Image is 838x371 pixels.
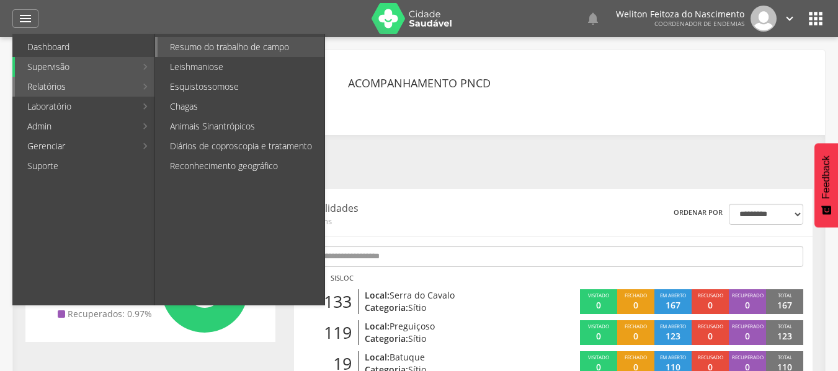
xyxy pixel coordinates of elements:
[586,11,600,26] i: 
[15,97,136,116] a: Laboratório
[814,143,838,227] button: Feedback - Mostrar pesquisa
[698,292,723,299] span: Recusado
[408,333,426,344] span: Sítio
[660,323,686,330] span: Em aberto
[588,323,609,330] span: Visitado
[708,330,713,343] p: 0
[18,11,33,26] i: 
[15,57,136,77] a: Supervisão
[158,97,324,116] a: Chagas
[778,323,792,330] span: Total
[324,321,352,345] span: 119
[777,299,792,312] p: 167
[331,273,354,283] p: Sisloc
[777,330,792,343] p: 123
[783,6,796,32] a: 
[158,116,324,136] a: Animais Sinantrópicos
[732,292,764,299] span: Recuperado
[303,201,516,216] p: Localidades
[348,72,491,94] header: Acompanhamento PNCD
[654,19,744,28] span: Coordenador de Endemias
[15,116,136,136] a: Admin
[821,155,832,199] span: Feedback
[783,12,796,25] i: 
[15,77,136,97] a: Relatórios
[745,330,750,343] p: 0
[365,333,529,345] p: Categoria:
[625,354,647,360] span: Fechado
[586,6,600,32] a: 
[12,9,38,28] a: 
[596,299,601,312] p: 0
[158,156,324,176] a: Reconhecimento geográfico
[390,320,435,332] span: Preguiçoso
[732,354,764,360] span: Recuperado
[158,77,324,97] a: Esquistossomose
[15,136,136,156] a: Gerenciar
[666,330,680,343] p: 123
[158,57,324,77] a: Leishmaniose
[15,156,154,176] a: Suporte
[660,292,686,299] span: Em aberto
[633,330,638,343] p: 0
[365,320,529,333] p: Local:
[588,292,609,299] span: Visitado
[745,299,750,312] p: 0
[158,37,324,57] a: Resumo do trabalho de campo
[158,136,324,156] a: Diários de coproscopia e tratamento
[365,289,529,302] p: Local:
[58,308,152,320] li: Recuperados: 0.97%
[698,323,723,330] span: Recusado
[365,302,529,314] p: Categoria:
[666,299,680,312] p: 167
[806,9,826,28] i: 
[303,216,516,227] span: 31 itens
[698,354,723,360] span: Recusado
[324,290,352,314] span: 133
[633,299,638,312] p: 0
[616,10,744,19] p: Weliton Feitoza do Nascimento
[660,354,686,360] span: Em aberto
[778,292,792,299] span: Total
[365,351,529,364] p: Local:
[674,207,723,217] label: Ordenar por
[596,330,601,343] p: 0
[732,323,764,330] span: Recuperado
[15,37,154,57] a: Dashboard
[625,292,647,299] span: Fechado
[708,299,713,312] p: 0
[390,351,425,363] span: Batuque
[390,289,455,301] span: Serra do Cavalo
[778,354,792,360] span: Total
[408,302,426,313] span: Sítio
[625,323,647,330] span: Fechado
[588,354,609,360] span: Visitado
